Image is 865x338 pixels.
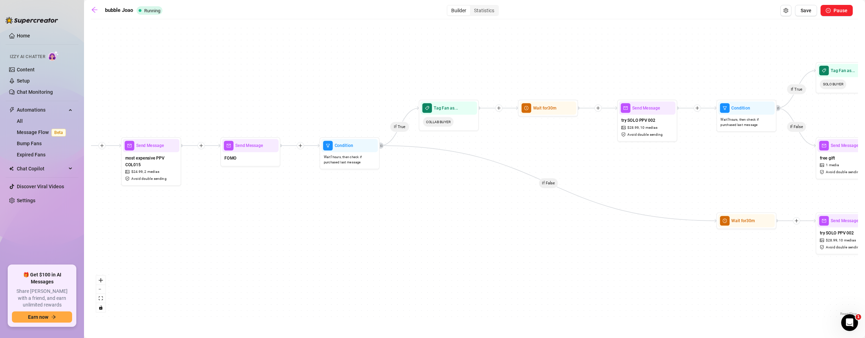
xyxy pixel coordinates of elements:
span: Wait for 30m [533,105,557,111]
g: Edge from c328d59c-c7ee-410f-b8c1-e13984e36c43 to 70f1d39f-3e18-49a6-a84e-6bbfa4dc0994 [777,70,816,108]
a: React Flow attribution [840,312,857,316]
span: setting [783,8,788,13]
span: plus [794,219,798,223]
div: mailSend Messagetry SOLO PPV 002picture$28.99,10 mediassafety-certificateAvoid double sending [617,100,677,142]
div: filterConditionWait1hours, then check if purchased last message [716,100,776,132]
g: Edge from fd702aa5-a7c5-4856-81e1-213abee3c7c3 to e93b960c-801c-4da0-886a-99b4801405ce [380,146,717,221]
button: zoom out [96,285,105,294]
span: Wait 1 hours, then check if purchased last message [324,155,376,165]
span: 10 medias [640,125,657,131]
span: plus [596,106,600,110]
span: $ 24.99 , [131,169,143,175]
span: picture [621,126,627,130]
div: Builder [447,6,470,15]
button: Open Exit Rules [780,5,791,16]
span: filter [323,141,333,150]
span: safety-certificate [820,245,825,249]
strong: bubble Joao [105,7,133,13]
a: arrow-left [91,6,102,15]
g: Edge from fd702aa5-a7c5-4856-81e1-213abee3c7c3 to 2dc072c9-5316-4577-9ca7-ebfe0cb1dd52 [380,108,419,146]
span: 🎁 Get $100 in AI Messages [12,272,72,285]
span: safety-certificate [125,177,131,181]
span: FOMO [224,155,236,161]
span: Condition [731,105,750,111]
span: 10 medias [839,238,856,243]
div: tagTag Fan as...COLLAB BUYER [419,100,479,131]
span: try SOLO PPV 002 [621,117,655,124]
span: tag [422,103,432,113]
span: Share [PERSON_NAME] with a friend, and earn unlimited rewards [12,288,72,309]
span: SOLO BUYER [820,79,846,89]
div: clock-circleWait for30m [716,212,776,229]
a: Message FlowBeta [17,129,69,135]
a: Chat Monitoring [17,89,53,95]
span: Send Message [831,217,859,224]
span: Pause [833,8,847,13]
span: $ 28.99 , [826,238,838,243]
button: fit view [96,294,105,303]
span: plus [100,143,104,148]
button: Pause [821,5,853,16]
div: Statistics [470,6,498,15]
a: Expired Fans [17,152,46,157]
button: Earn nowarrow-right [12,311,72,323]
span: COLLAB BUYER [423,117,454,127]
div: clock-circleWait for30m [518,100,578,117]
span: mail [224,141,233,150]
span: Wait for 30m [731,217,755,224]
span: mail [819,216,829,225]
a: Content [17,67,35,72]
span: pause-circle [826,8,831,13]
span: filter [720,103,730,113]
span: clock-circle [522,103,531,113]
span: Save [801,8,811,13]
span: picture [820,238,825,242]
a: Bump Fans [17,141,42,146]
span: retweet [775,107,780,110]
span: Chat Copilot [17,163,67,174]
span: safety-certificate [621,133,627,137]
button: Save Flow [795,5,817,16]
div: mailSend MessageFOMO [220,137,280,167]
span: Tag Fan as... [434,105,458,111]
iframe: Intercom live chat [841,314,858,331]
span: arrow-left [91,6,98,13]
span: arrow-right [51,315,56,319]
span: 2 medias [144,169,159,175]
span: most expensive PPV COL015 [125,155,177,168]
button: toggle interactivity [96,303,105,312]
img: logo-BBDzfeDw.svg [6,17,58,24]
span: plus [298,143,302,148]
g: Edge from c328d59c-c7ee-410f-b8c1-e13984e36c43 to 434940a6-0bd8-40ac-8966-5d9cd9ec3c1b [777,108,816,146]
span: $ 28.99 , [627,125,639,131]
span: mail [819,141,829,150]
a: All [17,118,23,124]
span: free gift [820,155,835,161]
span: thunderbolt [9,107,15,113]
span: Send Message [235,142,263,149]
a: Setup [17,78,30,84]
span: Automations [17,104,67,115]
span: 1 [856,314,861,320]
div: React Flow controls [96,276,105,312]
span: picture [820,163,825,167]
a: Settings [17,198,35,203]
img: AI Chatter [48,51,59,61]
span: clock-circle [720,216,730,225]
a: Home [17,33,30,38]
span: Send Message [632,105,660,111]
span: plus [497,106,501,110]
span: safety-certificate [820,170,825,174]
span: plus [695,106,699,110]
span: Beta [51,129,66,136]
span: Running [144,8,160,13]
span: 1 media [826,162,839,168]
span: Avoid double sending [627,132,662,138]
div: segmented control [447,5,499,16]
span: Tag Fan as... [831,67,855,74]
span: Condition [335,142,353,149]
span: Avoid double sending [826,245,861,250]
div: mailSend Messagemost expensive PPV COL015picture$24.99,2 mediassafety-certificateAvoid double sen... [121,137,181,186]
div: filterConditionWait1hours, then check if purchased last message [320,137,380,169]
span: tag [819,66,829,75]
